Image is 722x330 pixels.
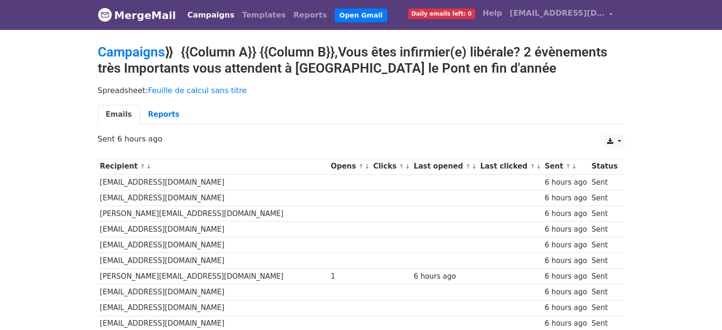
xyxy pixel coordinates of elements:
[238,6,290,25] a: Templates
[544,193,587,204] div: 6 hours ago
[530,163,535,170] a: ↑
[140,163,145,170] a: ↑
[98,105,140,124] a: Emails
[589,174,619,190] td: Sent
[98,44,165,60] a: Campaigns
[146,163,151,170] a: ↓
[536,163,541,170] a: ↓
[98,85,625,95] p: Spreadsheet:
[544,271,587,282] div: 6 hours ago
[148,86,247,95] a: Feuille de calcul sans titre
[510,8,605,19] span: [EMAIL_ADDRESS][DOMAIN_NAME]
[98,206,328,221] td: [PERSON_NAME][EMAIL_ADDRESS][DOMAIN_NAME]
[478,159,543,174] th: Last clicked
[589,190,619,206] td: Sent
[328,159,371,174] th: Opens
[184,6,238,25] a: Campaigns
[98,5,176,25] a: MergeMail
[358,163,364,170] a: ↑
[98,134,625,144] p: Sent 6 hours ago
[589,284,619,300] td: Sent
[543,159,590,174] th: Sent
[506,4,617,26] a: [EMAIL_ADDRESS][DOMAIN_NAME]
[98,300,328,316] td: [EMAIL_ADDRESS][DOMAIN_NAME]
[589,269,619,284] td: Sent
[408,9,475,19] span: Daily emails left: 0
[290,6,331,25] a: Reports
[405,163,410,170] a: ↓
[544,224,587,235] div: 6 hours ago
[479,4,506,23] a: Help
[589,300,619,316] td: Sent
[544,208,587,219] div: 6 hours ago
[544,302,587,313] div: 6 hours ago
[466,163,471,170] a: ↑
[140,105,188,124] a: Reports
[365,163,370,170] a: ↓
[98,8,112,22] img: MergeMail logo
[589,222,619,237] td: Sent
[589,159,619,174] th: Status
[98,253,328,269] td: [EMAIL_ADDRESS][DOMAIN_NAME]
[544,177,587,188] div: 6 hours ago
[371,159,411,174] th: Clicks
[414,271,476,282] div: 6 hours ago
[404,4,479,23] a: Daily emails left: 0
[98,44,625,76] h2: ⟫ {{Column A}} {{Column B}},Vous êtes infirmier(e) libérale? 2 évènements très Importants vous at...
[544,318,587,329] div: 6 hours ago
[589,237,619,253] td: Sent
[98,269,328,284] td: [PERSON_NAME][EMAIL_ADDRESS][DOMAIN_NAME]
[572,163,577,170] a: ↓
[98,174,328,190] td: [EMAIL_ADDRESS][DOMAIN_NAME]
[544,240,587,251] div: 6 hours ago
[98,190,328,206] td: [EMAIL_ADDRESS][DOMAIN_NAME]
[566,163,571,170] a: ↑
[589,253,619,269] td: Sent
[98,284,328,300] td: [EMAIL_ADDRESS][DOMAIN_NAME]
[331,271,369,282] div: 1
[544,255,587,266] div: 6 hours ago
[98,237,328,253] td: [EMAIL_ADDRESS][DOMAIN_NAME]
[544,287,587,298] div: 6 hours ago
[98,159,328,174] th: Recipient
[335,9,387,22] a: Open Gmail
[399,163,404,170] a: ↑
[589,206,619,221] td: Sent
[412,159,478,174] th: Last opened
[98,222,328,237] td: [EMAIL_ADDRESS][DOMAIN_NAME]
[471,163,477,170] a: ↓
